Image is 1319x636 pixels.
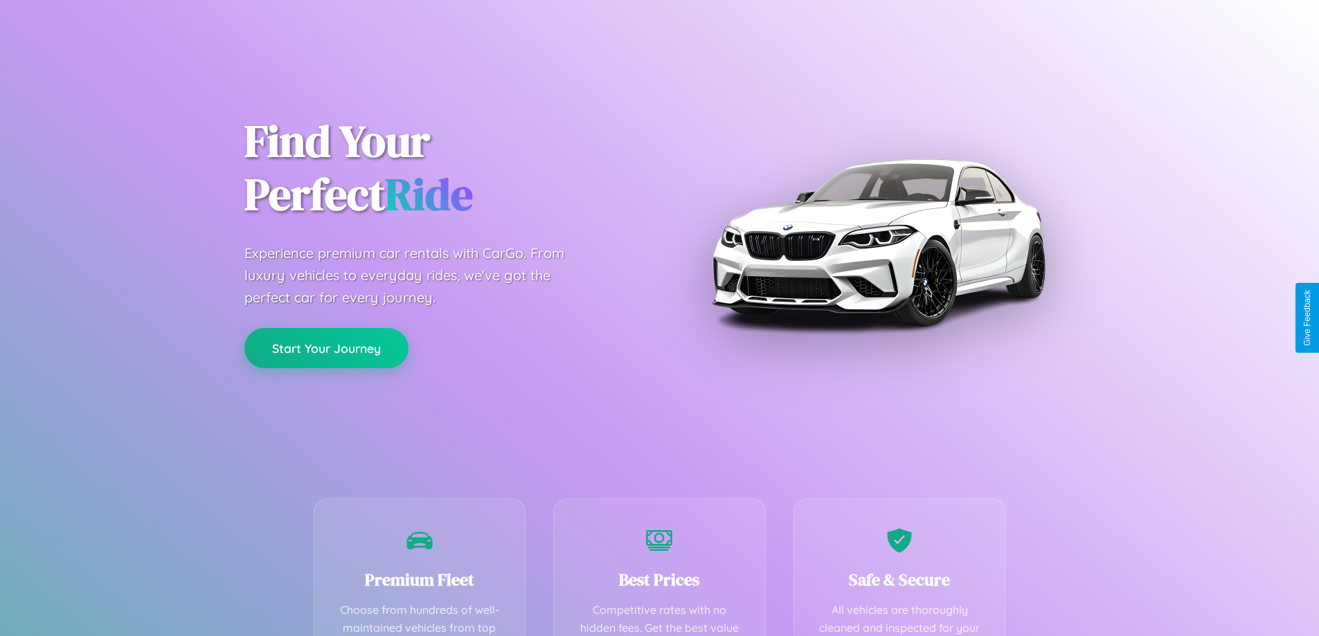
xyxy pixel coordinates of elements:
p: Experience premium car rentals with CarGo. From luxury vehicles to everyday rides, we've got the ... [244,242,591,309]
h1: Find Your Perfect [244,115,639,221]
span: Ride [385,164,473,224]
img: Premium BMW car rental vehicle [705,69,1051,415]
h3: Best Prices [575,568,744,591]
h3: Premium Fleet [335,568,505,591]
h3: Safe & Secure [815,568,985,591]
div: Give Feedback [1302,290,1312,346]
button: Start Your Journey [244,328,409,368]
